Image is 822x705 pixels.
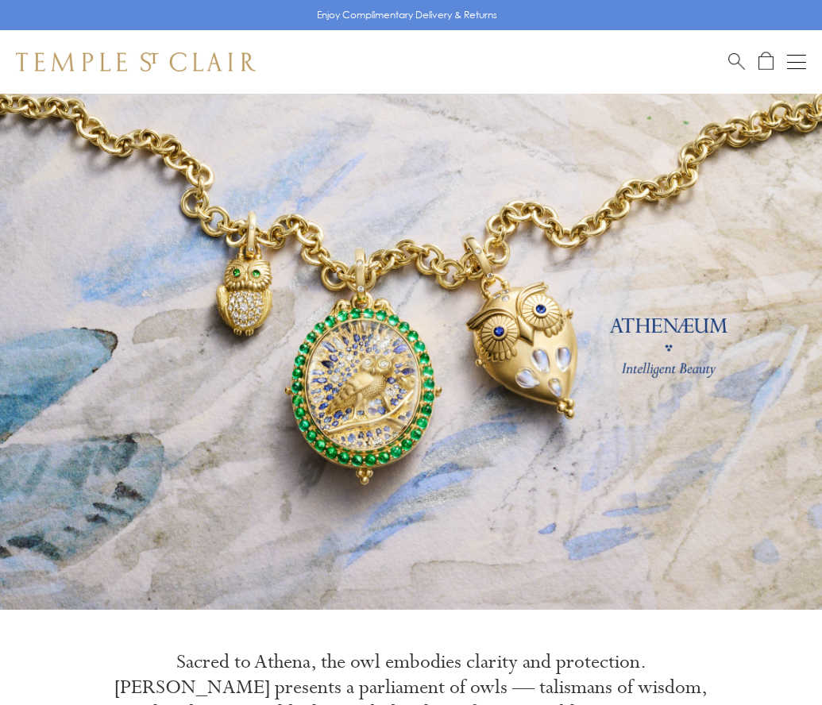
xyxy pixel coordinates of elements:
a: Search [728,52,745,71]
p: Enjoy Complimentary Delivery & Returns [317,7,497,23]
a: Open Shopping Bag [758,52,774,71]
img: Temple St. Clair [16,52,256,71]
button: Open navigation [787,52,806,71]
